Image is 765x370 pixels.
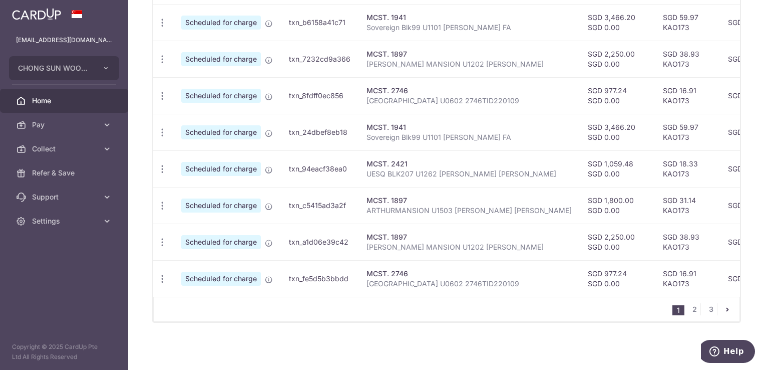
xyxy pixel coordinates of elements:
[366,196,572,206] div: MCST. 1897
[281,41,358,77] td: txn_7232cd9a366
[655,4,720,41] td: SGD 59.97 KAO173
[655,187,720,224] td: SGD 31.14 KAO173
[655,77,720,114] td: SGD 16.91 KAO173
[281,224,358,260] td: txn_a1d06e39c42
[366,269,572,279] div: MCST. 2746
[655,260,720,297] td: SGD 16.91 KAO173
[580,77,655,114] td: SGD 977.24 SGD 0.00
[181,162,261,176] span: Scheduled for charge
[12,8,61,20] img: CardUp
[580,150,655,187] td: SGD 1,059.48 SGD 0.00
[181,199,261,213] span: Scheduled for charge
[181,235,261,249] span: Scheduled for charge
[580,224,655,260] td: SGD 2,250.00 SGD 0.00
[181,125,261,139] span: Scheduled for charge
[32,144,98,154] span: Collect
[181,52,261,66] span: Scheduled for charge
[16,35,112,45] p: [EMAIL_ADDRESS][DOMAIN_NAME]
[366,59,572,69] p: [PERSON_NAME] MANSION U1202 [PERSON_NAME]
[705,303,717,315] a: 3
[32,216,98,226] span: Settings
[366,96,572,106] p: [GEOGRAPHIC_DATA] U0602 2746TID220109
[281,260,358,297] td: txn_fe5d5b3bbdd
[281,4,358,41] td: txn_b6158a41c71
[655,114,720,150] td: SGD 59.97 KAO173
[366,242,572,252] p: [PERSON_NAME] MANSION U1202 [PERSON_NAME]
[580,4,655,41] td: SGD 3,466.20 SGD 0.00
[366,122,572,132] div: MCST. 1941
[580,114,655,150] td: SGD 3,466.20 SGD 0.00
[281,77,358,114] td: txn_8fdff0ec856
[366,206,572,216] p: ARTHURMANSION U1503 [PERSON_NAME] [PERSON_NAME]
[672,305,684,315] li: 1
[655,224,720,260] td: SGD 38.93 KAO173
[701,340,755,365] iframe: Opens a widget where you can find more information
[366,23,572,33] p: Sovereign Blk99 U1101 [PERSON_NAME] FA
[655,41,720,77] td: SGD 38.93 KAO173
[366,169,572,179] p: UESQ BLK207 U1262 [PERSON_NAME] [PERSON_NAME]
[9,56,119,80] button: CHONG SUN WOOD PRODUCTS PTE LTD
[366,279,572,289] p: [GEOGRAPHIC_DATA] U0602 2746TID220109
[366,159,572,169] div: MCST. 2421
[366,232,572,242] div: MCST. 1897
[18,63,92,73] span: CHONG SUN WOOD PRODUCTS PTE LTD
[281,114,358,150] td: txn_24dbef8eb18
[580,187,655,224] td: SGD 1,800.00 SGD 0.00
[181,89,261,103] span: Scheduled for charge
[366,13,572,23] div: MCST. 1941
[32,168,98,178] span: Refer & Save
[366,86,572,96] div: MCST. 2746
[32,120,98,130] span: Pay
[366,49,572,59] div: MCST. 1897
[181,272,261,286] span: Scheduled for charge
[32,96,98,106] span: Home
[281,187,358,224] td: txn_c5415ad3a2f
[181,16,261,30] span: Scheduled for charge
[580,41,655,77] td: SGD 2,250.00 SGD 0.00
[688,303,700,315] a: 2
[281,150,358,187] td: txn_94eacf38ea0
[580,260,655,297] td: SGD 977.24 SGD 0.00
[366,132,572,142] p: Sovereign Blk99 U1101 [PERSON_NAME] FA
[32,192,98,202] span: Support
[655,150,720,187] td: SGD 18.33 KAO173
[672,297,739,321] nav: pager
